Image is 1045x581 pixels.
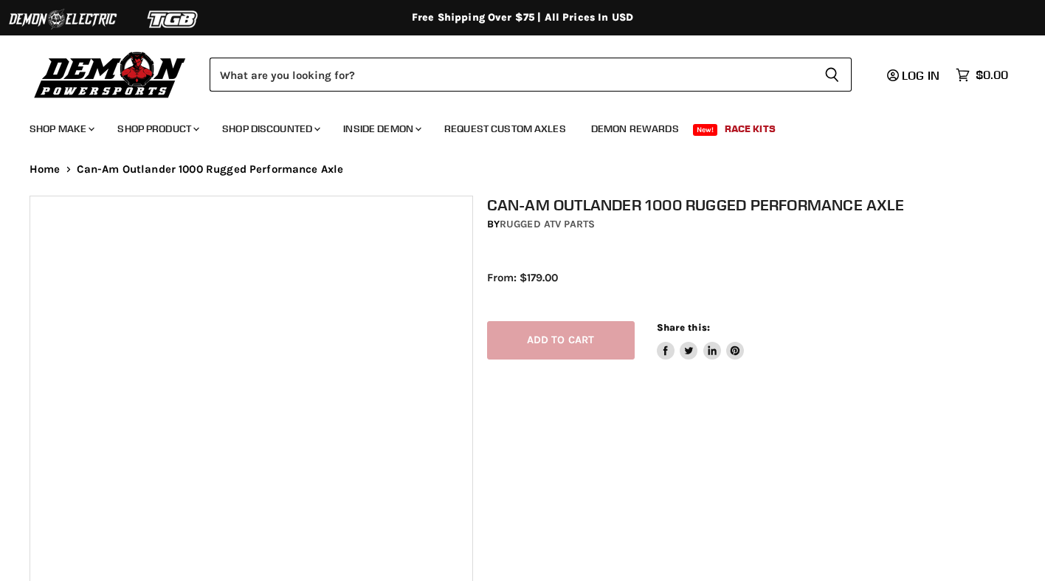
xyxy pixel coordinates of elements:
[18,108,1004,144] ul: Main menu
[106,114,208,144] a: Shop Product
[211,114,329,144] a: Shop Discounted
[30,163,61,176] a: Home
[813,58,852,92] button: Search
[210,58,813,92] input: Search
[77,163,344,176] span: Can-Am Outlander 1000 Rugged Performance Axle
[487,216,1030,233] div: by
[657,321,745,360] aside: Share this:
[714,114,787,144] a: Race Kits
[18,114,103,144] a: Shop Make
[332,114,430,144] a: Inside Demon
[7,5,118,33] img: Demon Electric Logo 2
[902,68,939,83] span: Log in
[976,68,1008,82] span: $0.00
[880,69,948,82] a: Log in
[657,322,710,333] span: Share this:
[500,218,595,230] a: Rugged ATV Parts
[433,114,577,144] a: Request Custom Axles
[30,48,191,100] img: Demon Powersports
[948,64,1015,86] a: $0.00
[210,58,852,92] form: Product
[487,196,1030,214] h1: Can-Am Outlander 1000 Rugged Performance Axle
[487,271,558,284] span: From: $179.00
[580,114,690,144] a: Demon Rewards
[118,5,229,33] img: TGB Logo 2
[693,124,718,136] span: New!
